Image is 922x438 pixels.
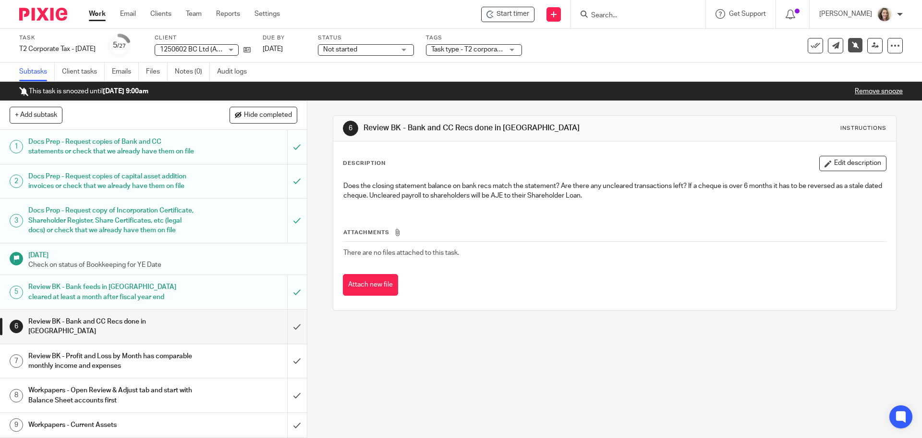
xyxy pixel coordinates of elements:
a: Notes (0) [175,63,210,81]
div: 1250602 BC Ltd (Aliana Slot) - T2 Corporate Tax - Sept 30 2024 [481,7,534,22]
div: 1 [10,140,23,153]
h1: Review BK - Bank and CC Recs done in [GEOGRAPHIC_DATA] [28,314,194,339]
div: 8 [10,389,23,402]
button: Hide completed [230,107,297,123]
h1: Workpapers - Current Assets [28,418,194,432]
div: 9 [10,418,23,432]
span: Hide completed [244,112,292,119]
span: Task type - T2 corporate tax [431,46,514,53]
span: 1250602 BC Ltd (Aliana Slot) [160,46,245,53]
a: Subtasks [19,63,55,81]
button: + Add subtask [10,107,62,123]
div: 6 [10,320,23,333]
span: Attachments [343,230,389,235]
img: Pixie [19,8,67,21]
label: Client [155,34,251,42]
a: Email [120,9,136,19]
button: Attach new file [343,274,398,296]
div: 2 [10,175,23,188]
span: Get Support [729,11,766,17]
a: Files [146,63,168,81]
a: Emails [112,63,139,81]
label: Due by [263,34,306,42]
img: IMG_7896.JPG [877,7,892,22]
a: Work [89,9,106,19]
label: Tags [426,34,522,42]
span: Not started [323,46,357,53]
h1: Review BK - Bank and CC Recs done in [GEOGRAPHIC_DATA] [364,123,635,133]
p: This task is snoozed until [19,87,148,96]
div: T2 Corporate Tax - Sept 30 2024 [19,44,96,54]
div: 6 [343,121,358,136]
h1: Docs Prop - Request copy of Incorporation Certificate, Shareholder Register, Share Certificates, ... [28,203,194,238]
a: Client tasks [62,63,105,81]
a: Audit logs [217,63,254,81]
span: Start timer [497,9,529,19]
a: Remove snooze [855,88,903,95]
a: Settings [255,9,280,19]
input: Search [590,12,677,20]
h1: Docs Prep - Request copies of Bank and CC statements or check that we already have them on file [28,135,194,159]
p: Check on status of Bookkeeping for YE Date [28,260,297,270]
div: 5 [10,286,23,299]
a: Reports [216,9,240,19]
h1: Docs Prep - Request copies of capital asset addition invoices or check that we already have them ... [28,169,194,194]
p: [PERSON_NAME] [819,9,872,19]
div: Instructions [840,125,886,132]
h1: Review BK - Bank feeds in [GEOGRAPHIC_DATA] cleared at least a month after fiscal year end [28,280,194,304]
small: /27 [117,43,126,49]
div: 5 [113,40,126,51]
p: Does the closing statement balance on bank recs match the statement? Are there any uncleared tran... [343,181,886,201]
label: Task [19,34,96,42]
h1: Review BK - Profit and Loss by Month has comparable monthly income and expenses [28,349,194,374]
span: [DATE] [263,46,283,52]
button: Edit description [819,156,886,171]
span: There are no files attached to this task. [343,250,459,256]
p: Description [343,160,386,167]
a: Team [186,9,202,19]
div: 7 [10,354,23,368]
h1: Workpapers - Open Review & Adjust tab and start with Balance Sheet accounts first [28,383,194,408]
b: [DATE] 9:00am [103,88,148,95]
div: 3 [10,214,23,227]
h1: [DATE] [28,248,297,260]
label: Status [318,34,414,42]
div: T2 Corporate Tax - [DATE] [19,44,96,54]
a: Clients [150,9,171,19]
